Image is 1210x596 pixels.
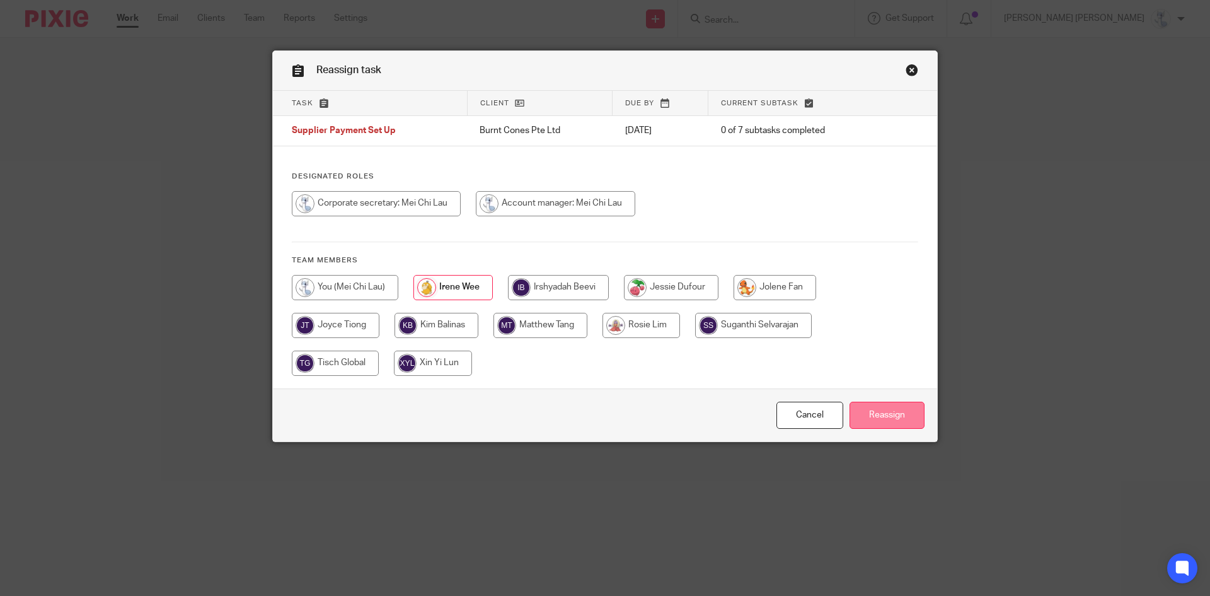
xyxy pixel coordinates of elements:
a: Close this dialog window [776,402,843,429]
span: Supplier Payment Set Up [292,127,396,136]
a: Close this dialog window [906,64,918,81]
span: Current subtask [721,100,798,107]
h4: Designated Roles [292,172,918,182]
td: 0 of 7 subtasks completed [708,116,885,146]
input: Reassign [850,402,925,429]
p: [DATE] [625,124,696,137]
span: Due by [625,100,654,107]
span: Reassign task [316,65,381,75]
span: Client [480,100,509,107]
p: Burnt Cones Pte Ltd [480,124,599,137]
span: Task [292,100,313,107]
h4: Team members [292,255,918,266]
